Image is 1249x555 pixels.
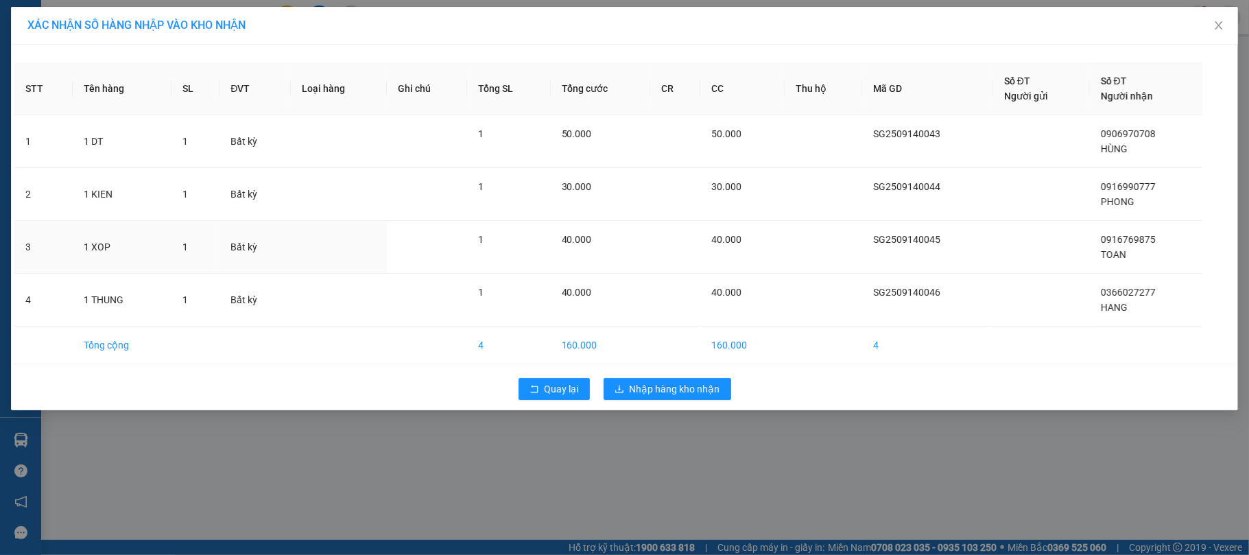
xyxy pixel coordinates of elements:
th: Thu hộ [785,62,862,115]
td: 1 DT [73,115,171,168]
span: SG2509140045 [873,234,940,245]
th: Loại hàng [291,62,386,115]
td: Bất kỳ [219,221,291,274]
span: 40.000 [711,287,741,298]
th: CR [650,62,700,115]
td: Tổng cộng [73,327,171,364]
th: CC [700,62,785,115]
span: 50.000 [711,128,741,139]
span: Số ĐT [1004,75,1030,86]
b: [DOMAIN_NAME] [115,52,189,63]
td: 3 [14,221,73,274]
span: 1 [182,136,188,147]
span: rollback [530,384,539,395]
span: SG2509140046 [873,287,940,298]
span: 0366027277 [1101,287,1156,298]
td: 1 [14,115,73,168]
span: 1 [478,287,484,298]
span: close [1213,20,1224,31]
span: 1 [478,234,484,245]
th: Tổng SL [467,62,551,115]
td: 1 XOP [73,221,171,274]
span: 30.000 [711,181,741,192]
span: 40.000 [562,287,592,298]
td: 2 [14,168,73,221]
span: 0906970708 [1101,128,1156,139]
span: 1 [478,128,484,139]
img: logo.jpg [149,17,182,50]
td: Bất kỳ [219,274,291,327]
span: 30.000 [562,181,592,192]
b: [PERSON_NAME] [17,88,78,153]
th: Ghi chú [387,62,467,115]
button: downloadNhập hàng kho nhận [604,378,731,400]
span: HÙNG [1101,143,1128,154]
span: XÁC NHẬN SỐ HÀNG NHẬP VÀO KHO NHẬN [27,19,246,32]
span: PHONG [1101,196,1134,207]
td: 4 [467,327,551,364]
th: STT [14,62,73,115]
b: BIÊN NHẬN GỬI HÀNG HÓA [88,20,132,132]
th: Tên hàng [73,62,171,115]
td: 1 KIEN [73,168,171,221]
span: HANG [1101,302,1128,313]
span: Người gửi [1004,91,1048,102]
td: 1 THUNG [73,274,171,327]
span: 1 [182,294,188,305]
span: Quay lại [545,381,579,397]
td: 160.000 [700,327,785,364]
span: TOAN [1101,249,1126,260]
td: 4 [14,274,73,327]
span: Nhập hàng kho nhận [630,381,720,397]
span: SG2509140044 [873,181,940,192]
span: Người nhận [1101,91,1153,102]
span: 40.000 [711,234,741,245]
td: Bất kỳ [219,115,291,168]
span: 1 [478,181,484,192]
span: 50.000 [562,128,592,139]
th: Tổng cước [551,62,650,115]
span: download [615,384,624,395]
span: SG2509140043 [873,128,940,139]
span: 1 [182,241,188,252]
span: 40.000 [562,234,592,245]
td: Bất kỳ [219,168,291,221]
td: 4 [862,327,993,364]
td: 160.000 [551,327,650,364]
span: 0916769875 [1101,234,1156,245]
th: ĐVT [219,62,291,115]
li: (c) 2017 [115,65,189,82]
th: Mã GD [862,62,993,115]
th: SL [171,62,219,115]
span: Số ĐT [1101,75,1127,86]
span: 0916990777 [1101,181,1156,192]
span: 1 [182,189,188,200]
button: rollbackQuay lại [519,378,590,400]
button: Close [1200,7,1238,45]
